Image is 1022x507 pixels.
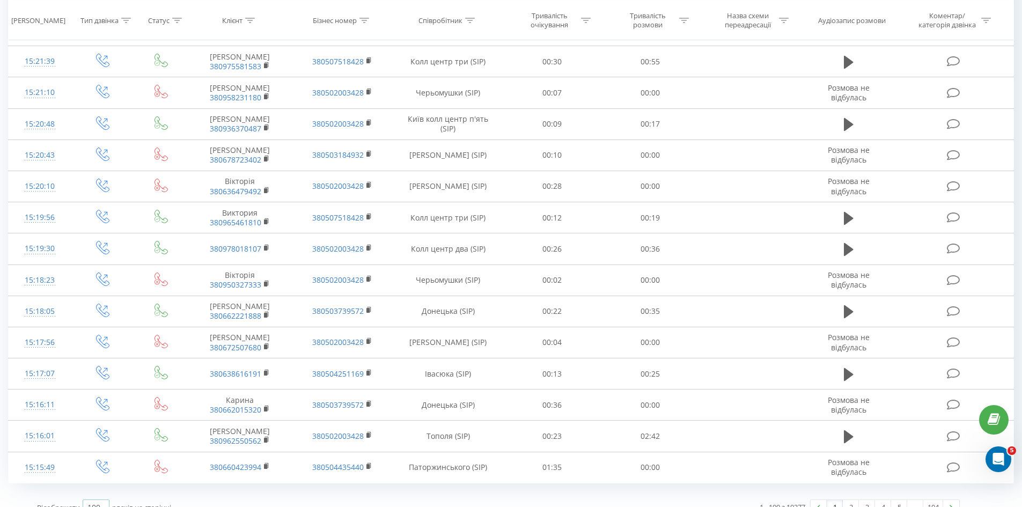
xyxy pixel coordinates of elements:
td: Колл центр два (SIP) [393,233,503,264]
td: 00:00 [601,139,700,171]
td: 00:23 [503,421,601,452]
td: Донецька (SIP) [393,296,503,327]
td: Черьомушки (SIP) [393,77,503,108]
td: 00:00 [601,264,700,296]
a: 380507518428 [312,212,364,223]
a: 380503739572 [312,400,364,410]
a: 380503184932 [312,150,364,160]
a: 380672507680 [210,342,261,352]
a: 380504435440 [312,462,364,472]
span: Розмова не відбулась [828,176,870,196]
div: Статус [148,16,170,25]
td: Карина [189,390,291,421]
div: 15:18:23 [19,270,61,291]
div: Тип дзвінка [80,16,119,25]
td: Колл центр три (SIP) [393,202,503,233]
td: 00:55 [601,46,700,77]
td: Вікторія [189,264,291,296]
a: 380936370487 [210,123,261,134]
a: 380962550562 [210,436,261,446]
td: 00:09 [503,108,601,139]
div: 15:21:39 [19,51,61,72]
a: 380502003428 [312,181,364,191]
td: 00:00 [601,452,700,483]
a: 380502003428 [312,275,364,285]
a: 380502003428 [312,87,364,98]
td: [PERSON_NAME] [189,139,291,171]
div: 15:16:01 [19,425,61,446]
td: 00:00 [601,171,700,202]
td: 00:36 [601,233,700,264]
td: [PERSON_NAME] [189,296,291,327]
td: Донецька (SIP) [393,390,503,421]
td: 00:12 [503,202,601,233]
td: 01:35 [503,452,601,483]
div: 15:19:56 [19,207,61,228]
a: 380975581583 [210,61,261,71]
div: Тривалість очікування [521,11,578,30]
span: Розмова не відбулась [828,145,870,165]
a: 380978018107 [210,244,261,254]
td: 00:02 [503,264,601,296]
td: 00:35 [601,296,700,327]
td: 00:00 [601,390,700,421]
td: Київ колл центр п'ять (SIP) [393,108,503,139]
div: Клієнт [222,16,242,25]
div: 15:15:49 [19,457,61,478]
a: 380662015320 [210,405,261,415]
span: Розмова не відбулась [828,270,870,290]
a: 380678723402 [210,155,261,165]
a: 380507518428 [312,56,364,67]
td: Тополя (SIP) [393,421,503,452]
td: [PERSON_NAME] [189,77,291,108]
div: 15:18:05 [19,301,61,322]
a: 380503739572 [312,306,364,316]
div: 15:17:07 [19,363,61,384]
div: Співробітник [418,16,462,25]
td: 00:19 [601,202,700,233]
a: 380965461810 [210,217,261,227]
span: 5 [1008,446,1016,455]
a: 380950327333 [210,280,261,290]
a: 380660423994 [210,462,261,472]
a: 380502003428 [312,244,364,254]
td: 00:04 [503,327,601,358]
td: 02:42 [601,421,700,452]
td: 00:00 [601,327,700,358]
a: 380502003428 [312,431,364,441]
div: Назва схеми переадресації [719,11,776,30]
td: 00:17 [601,108,700,139]
td: Івасюка (SIP) [393,358,503,390]
div: Бізнес номер [313,16,357,25]
div: Аудіозапис розмови [818,16,886,25]
td: [PERSON_NAME] (SIP) [393,139,503,171]
a: 380502003428 [312,337,364,347]
div: 15:17:56 [19,332,61,353]
td: [PERSON_NAME] [189,108,291,139]
a: 380504251169 [312,369,364,379]
a: 380958231180 [210,92,261,102]
td: 00:13 [503,358,601,390]
span: Розмова не відбулась [828,83,870,102]
td: Черьомушки (SIP) [393,264,503,296]
td: Вікторія [189,171,291,202]
td: [PERSON_NAME] [189,46,291,77]
td: 00:30 [503,46,601,77]
a: 380502003428 [312,119,364,129]
div: 15:20:48 [19,114,61,135]
td: Виктория [189,202,291,233]
div: 15:21:10 [19,82,61,103]
td: [PERSON_NAME] (SIP) [393,171,503,202]
a: 380662221888 [210,311,261,321]
td: 00:36 [503,390,601,421]
div: 15:19:30 [19,238,61,259]
span: Розмова не відбулась [828,395,870,415]
a: 380636479492 [210,186,261,196]
td: 00:26 [503,233,601,264]
iframe: Intercom live chat [986,446,1011,472]
td: 00:00 [601,77,700,108]
td: [PERSON_NAME] [189,327,291,358]
div: Коментар/категорія дзвінка [916,11,979,30]
div: 15:20:43 [19,145,61,166]
div: Тривалість розмови [619,11,677,30]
